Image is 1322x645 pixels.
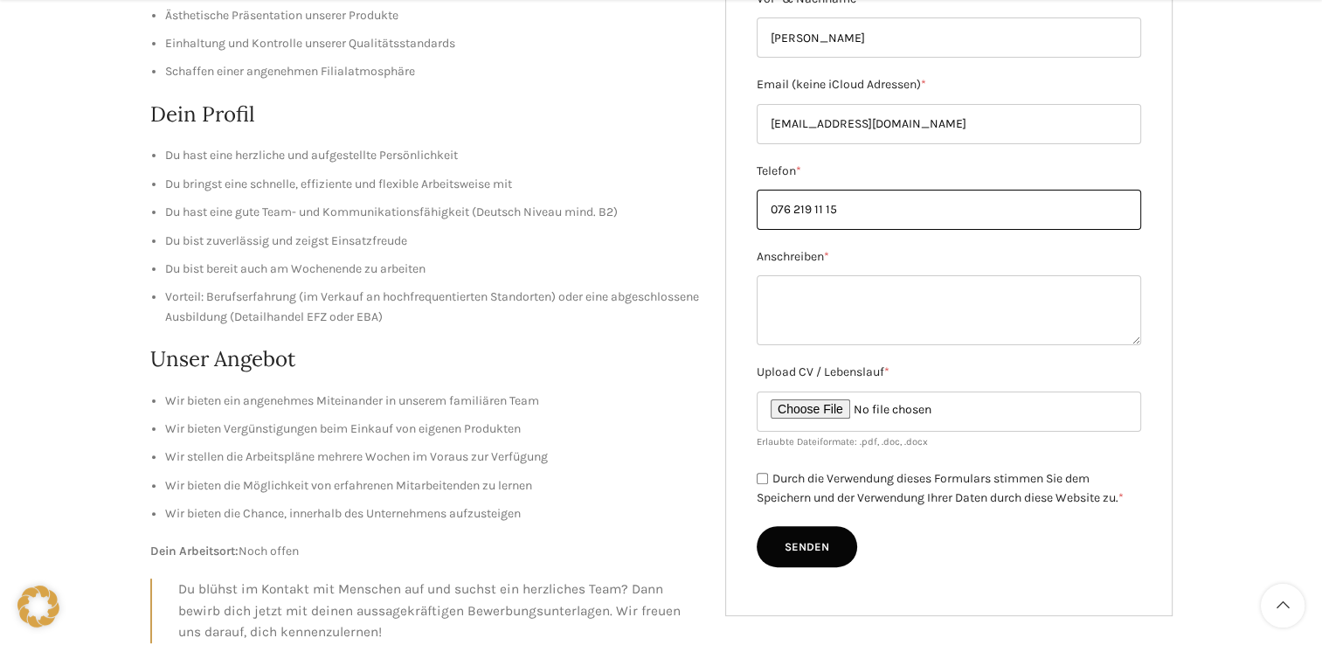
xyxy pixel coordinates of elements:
[165,232,700,251] li: Du bist zuverlässig und zeigst Einsatzfreude
[757,363,1141,382] label: Upload CV / Lebenslauf
[165,175,700,194] li: Du bringst eine schnelle, effiziente und flexible Arbeitsweise mit
[165,203,700,222] li: Du hast eine gute Team- und Kommunikationsfähigkeit (Deutsch Niveau mind. B2)
[165,34,700,53] li: Einhaltung und Kontrolle unserer Qualitätsstandards
[757,75,1141,94] label: Email (keine iCloud Adressen)
[150,542,700,561] p: Noch offen
[757,526,857,568] input: Senden
[757,436,928,447] small: Erlaubte Dateiformate: .pdf, .doc, .docx
[165,6,700,25] li: Ästhetische Präsentation unserer Produkte
[165,476,700,496] li: Wir bieten die Möglichkeit von erfahrenen Mitarbeitenden zu lernen
[1261,584,1305,628] a: Scroll to top button
[165,504,700,524] li: Wir bieten die Chance, innerhalb des Unternehmens aufzusteigen
[757,471,1124,506] label: Durch die Verwendung dieses Formulars stimmen Sie dem Speichern und der Verwendung Ihrer Daten du...
[757,247,1141,267] label: Anschreiben
[165,288,700,327] li: Vorteil: Berufserfahrung (im Verkauf an hochfrequentierten Standorten) oder eine abgeschlossene A...
[165,146,700,165] li: Du hast eine herzliche und aufgestellte Persönlichkeit
[165,62,700,81] li: Schaffen einer angenehmen Filialatmosphäre
[165,260,700,279] li: Du bist bereit auch am Wochenende zu arbeiten
[165,420,700,439] li: Wir bieten Vergünstigungen beim Einkauf von eigenen Produkten
[178,579,700,643] p: Du blühst im Kontakt mit Menschen auf und suchst ein herzliches Team? Dann bewirb dich jetzt mit ...
[150,544,239,558] strong: Dein Arbeitsort:
[165,392,700,411] li: Wir bieten ein angenehmes Miteinander in unserem familiären Team
[165,447,700,467] li: Wir stellen die Arbeitspläne mehrere Wochen im Voraus zur Verfügung
[150,100,700,129] h2: Dein Profil
[757,162,1141,181] label: Telefon
[150,344,700,374] h2: Unser Angebot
